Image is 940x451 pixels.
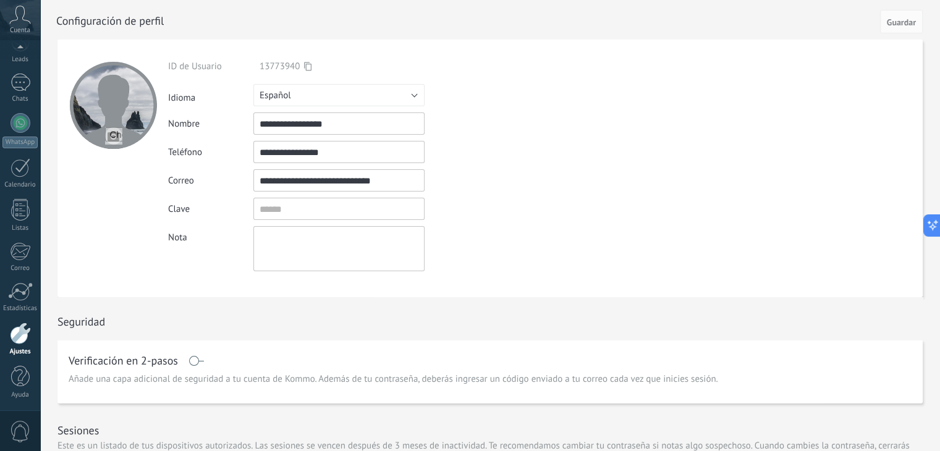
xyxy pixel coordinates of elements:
[2,224,38,232] div: Listas
[253,84,425,106] button: Español
[260,61,300,72] span: 13773940
[168,146,253,158] div: Teléfono
[2,181,38,189] div: Calendario
[2,391,38,399] div: Ayuda
[2,348,38,356] div: Ajustes
[2,305,38,313] div: Estadísticas
[260,90,291,101] span: Español
[57,423,99,437] h1: Sesiones
[10,27,30,35] span: Cuenta
[2,95,38,103] div: Chats
[880,10,923,33] button: Guardar
[168,61,253,72] div: ID de Usuario
[168,118,253,130] div: Nombre
[69,356,178,366] h1: Verificación en 2-pasos
[2,264,38,272] div: Correo
[168,175,253,187] div: Correo
[2,137,38,148] div: WhatsApp
[2,56,38,64] div: Leads
[168,203,253,215] div: Clave
[57,314,105,329] h1: Seguridad
[887,18,916,27] span: Guardar
[168,87,253,104] div: Idioma
[168,226,253,243] div: Nota
[69,373,718,386] span: Añade una capa adicional de seguridad a tu cuenta de Kommo. Además de tu contraseña, deberás ingr...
